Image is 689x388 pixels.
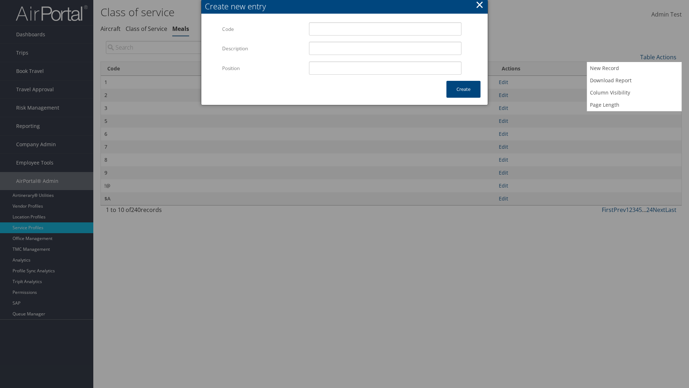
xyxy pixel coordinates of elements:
[587,99,681,111] a: Page Length
[222,42,304,55] label: Description
[587,74,681,87] a: Download Report
[446,81,481,98] button: Create
[222,22,304,36] label: Code
[222,61,304,75] label: Position
[587,87,681,99] a: Column Visibility
[205,1,488,12] div: Create new entry
[587,62,681,74] a: New Record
